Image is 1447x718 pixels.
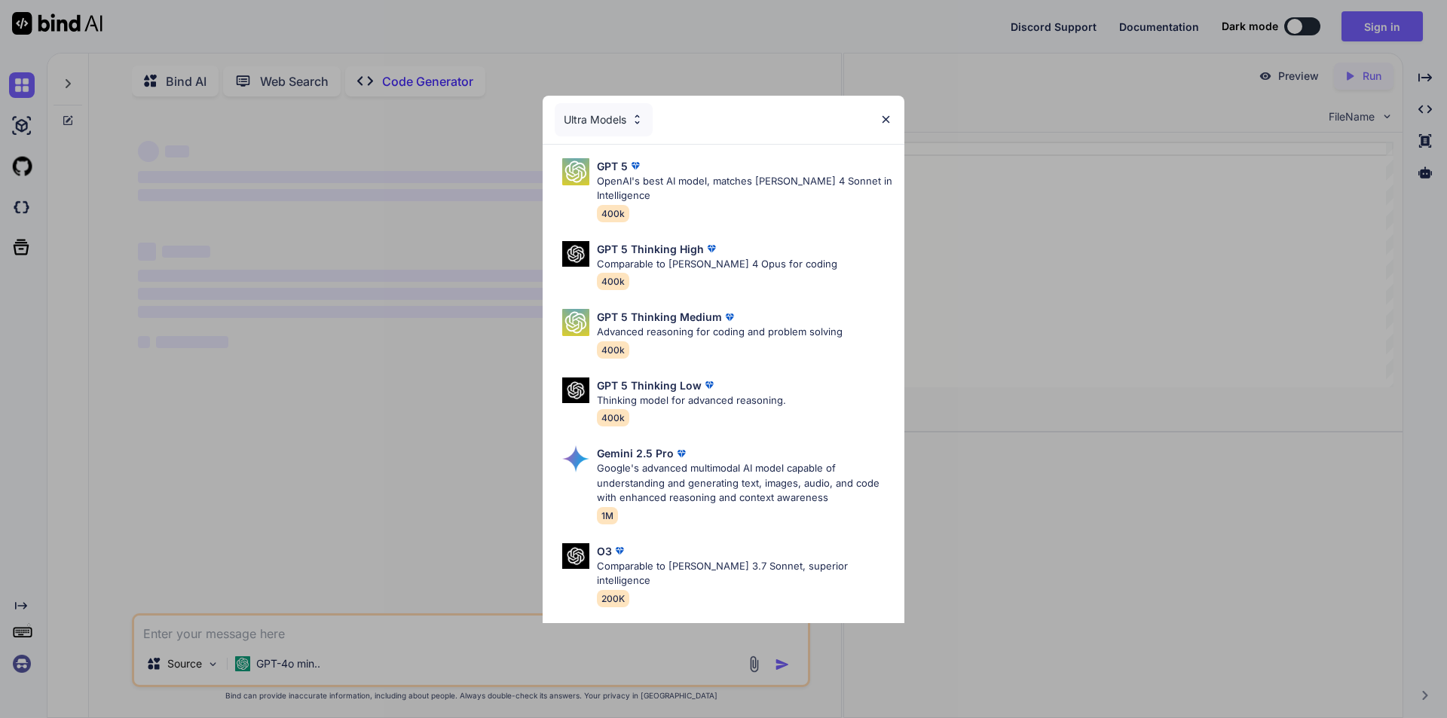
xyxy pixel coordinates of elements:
[597,341,629,359] span: 400k
[722,310,737,325] img: premium
[597,409,629,426] span: 400k
[597,241,704,257] p: GPT 5 Thinking High
[562,445,589,472] img: Pick Models
[562,309,589,336] img: Pick Models
[597,309,722,325] p: GPT 5 Thinking Medium
[597,174,892,203] p: OpenAI's best AI model, matches [PERSON_NAME] 4 Sonnet in Intelligence
[555,103,653,136] div: Ultra Models
[562,158,589,185] img: Pick Models
[597,205,629,222] span: 400k
[597,393,786,408] p: Thinking model for advanced reasoning.
[631,113,644,126] img: Pick Models
[597,273,629,290] span: 400k
[597,461,892,506] p: Google's advanced multimodal AI model capable of understanding and generating text, images, audio...
[597,377,702,393] p: GPT 5 Thinking Low
[702,377,717,393] img: premium
[597,590,629,607] span: 200K
[597,158,628,174] p: GPT 5
[628,158,643,173] img: premium
[562,377,589,404] img: Pick Models
[562,543,589,570] img: Pick Models
[562,241,589,267] img: Pick Models
[597,559,892,588] p: Comparable to [PERSON_NAME] 3.7 Sonnet, superior intelligence
[597,325,843,340] p: Advanced reasoning for coding and problem solving
[880,113,892,126] img: close
[597,445,674,461] p: Gemini 2.5 Pro
[674,446,689,461] img: premium
[597,257,837,272] p: Comparable to [PERSON_NAME] 4 Opus for coding
[597,507,618,524] span: 1M
[597,543,612,559] p: O3
[612,543,627,558] img: premium
[704,241,719,256] img: premium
